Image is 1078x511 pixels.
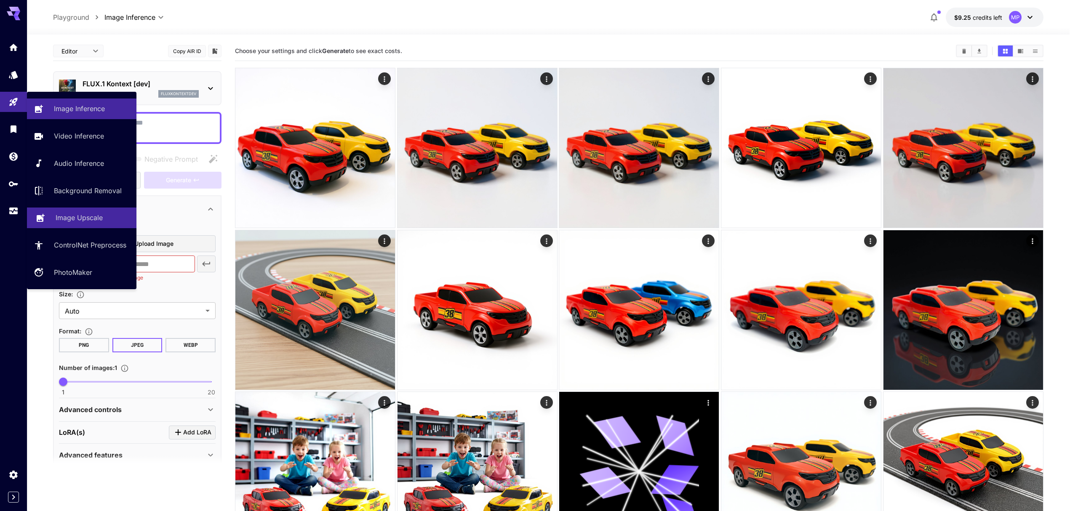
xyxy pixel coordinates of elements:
div: Actions [378,396,391,409]
a: Image Inference [27,98,136,119]
p: fluxkontextdev [161,91,196,97]
a: PhotoMaker [27,262,136,283]
div: Actions [378,234,391,247]
img: 9k= [235,68,395,228]
span: 20 [208,388,215,397]
button: Show media in grid view [998,45,1013,56]
button: Add to library [211,46,219,56]
button: JPEG [112,338,163,352]
div: Actions [702,396,715,409]
p: Playground [53,12,89,22]
div: Please upload a reference image [144,172,221,189]
img: 9k= [398,68,557,228]
a: ControlNet Preprocess [27,235,136,255]
div: Settings [8,469,19,480]
div: API Keys [8,178,19,189]
p: Image Upscale [56,213,103,223]
div: Actions [702,234,715,247]
img: 2Q== [721,230,881,390]
button: Expand sidebar [8,492,19,503]
a: Image Upscale [27,208,136,228]
span: credits left [973,14,1002,21]
div: Usage [8,206,19,216]
nav: breadcrumb [53,12,104,22]
span: Image Inference [104,12,155,22]
p: Audio Inference [54,158,104,168]
p: ControlNet Preprocess [54,240,126,250]
p: FLUX.1 Kontext [dev] [83,79,199,89]
div: Actions [864,234,877,247]
a: Background Removal [27,180,136,201]
div: Actions [378,72,391,85]
button: $9.24986 [946,8,1043,27]
div: Library [8,124,19,134]
button: Adjust the dimensions of the generated image by specifying its width and height in pixels, or sel... [73,290,88,299]
div: Actions [1026,72,1039,85]
div: Actions [1026,396,1039,409]
span: Negative prompts are not compatible with the selected model. [128,154,205,164]
p: Advanced controls [59,405,122,415]
p: Advanced features [59,450,123,460]
p: Video Inference [54,131,104,141]
img: 2Q== [235,230,395,390]
span: $9.25 [954,14,973,21]
span: Choose your settings and click to see exact costs. [235,47,402,54]
span: Auto [65,306,202,316]
span: Editor [61,47,88,56]
div: Actions [864,396,877,409]
img: 2Q== [721,68,881,228]
span: Drag or upload image [111,239,173,249]
div: Actions [702,72,715,85]
a: Audio Inference [27,153,136,174]
p: Image Inference [54,104,105,114]
button: Show media in video view [1013,45,1028,56]
p: PhotoMaker [54,267,92,277]
button: Click to add LoRA [169,426,216,439]
button: Download All [972,45,987,56]
button: WEBP [165,338,216,352]
div: Wallet [8,151,19,162]
div: Actions [1026,234,1039,247]
div: Actions [540,396,553,409]
img: Z [559,230,719,390]
div: Home [8,42,19,53]
button: Copy AIR ID [168,45,206,57]
div: Models [8,69,19,80]
div: MP [1009,11,1022,24]
img: 9k= [883,230,1043,390]
button: Specify how many images to generate in a single request. Each image generation will be charged se... [117,364,132,373]
span: Negative Prompt [144,154,198,164]
div: Actions [540,72,553,85]
img: 9k= [398,230,557,390]
div: Actions [864,72,877,85]
div: Playground [8,97,19,107]
a: Video Inference [27,126,136,146]
img: 9k= [559,68,719,228]
div: $9.24986 [954,13,1002,22]
button: Clear All [957,45,971,56]
button: PNG [59,338,109,352]
div: Clear AllDownload All [956,45,987,57]
span: Add LoRA [183,427,211,438]
span: 1 [62,388,64,397]
p: LoRA(s) [59,427,85,437]
img: 9k= [883,68,1043,228]
div: Actions [540,234,553,247]
button: Show media in list view [1028,45,1043,56]
b: Generate [322,47,349,54]
button: Choose the file format for the output image. [81,327,96,336]
span: Format : [59,327,81,335]
span: Number of images : 1 [59,364,117,371]
div: Show media in grid viewShow media in video viewShow media in list view [997,45,1043,57]
span: Size : [59,290,73,298]
p: Background Removal [54,186,122,196]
